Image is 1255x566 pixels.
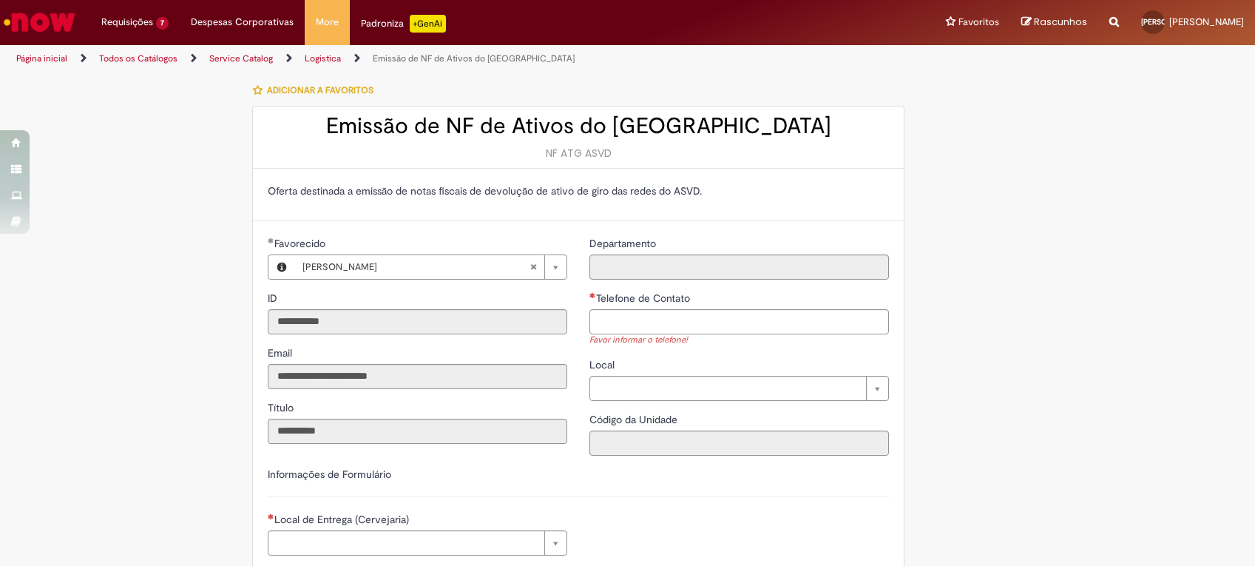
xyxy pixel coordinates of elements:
[268,146,889,161] div: NF ATG ASVD
[209,53,273,64] a: Service Catalog
[99,53,177,64] a: Todos os Catálogos
[268,401,297,414] span: Somente leitura - Título
[589,309,889,334] input: Telefone de Contato
[589,237,659,250] span: Somente leitura - Departamento
[316,15,339,30] span: More
[268,309,567,334] input: ID
[589,431,889,456] input: Código da Unidade
[1034,15,1087,29] span: Rascunhos
[589,236,659,251] label: Somente leitura - Departamento
[361,15,446,33] div: Padroniza
[589,413,680,426] span: Somente leitura - Código da Unidade
[589,376,889,401] a: Limpar campo Local
[267,84,373,96] span: Adicionar a Favoritos
[295,255,566,279] a: [PERSON_NAME]Limpar campo Favorecido
[589,358,618,371] span: Local
[268,346,295,360] label: Somente leitura - Email
[589,334,889,347] div: Favor informar o telefone!
[268,237,274,243] span: Obrigatório Preenchido
[1141,17,1199,27] span: [PERSON_NAME]
[156,17,169,30] span: 7
[596,292,693,305] span: Telefone de Contato
[274,513,412,526] span: Necessários - Local de Entrega (Cervejaria)
[522,255,544,279] abbr: Limpar campo Favorecido
[268,255,295,279] button: Favorecido, Visualizar este registro Joao Barbosa de Oliveira
[268,419,567,444] input: Título
[1169,16,1244,28] span: [PERSON_NAME]
[191,15,294,30] span: Despesas Corporativas
[302,255,530,279] span: [PERSON_NAME]
[589,412,680,427] label: Somente leitura - Código da Unidade
[305,53,341,64] a: Logistica
[589,292,596,298] span: Necessários
[268,291,280,306] label: Somente leitura - ID
[268,400,297,415] label: Somente leitura - Título
[1021,16,1087,30] a: Rascunhos
[268,346,295,360] span: Somente leitura - Email
[1,7,78,37] img: ServiceNow
[252,75,382,106] button: Adicionar a Favoritos
[16,53,67,64] a: Página inicial
[101,15,153,30] span: Requisições
[589,255,889,280] input: Departamento
[268,114,889,138] h2: Emissão de NF de Ativos do [GEOGRAPHIC_DATA]
[268,513,274,519] span: Necessários
[268,530,567,556] a: Limpar campo Local de Entrega (Cervejaria)
[268,183,889,198] p: Oferta destinada a emissão de notas fiscais de devolução de ativo de giro das redes do ASVD.
[268,468,391,481] label: Informações de Formulário
[958,15,999,30] span: Favoritos
[268,364,567,389] input: Email
[373,53,575,64] a: Emissão de NF de Ativos do [GEOGRAPHIC_DATA]
[274,237,328,250] span: Necessários - Favorecido
[410,15,446,33] p: +GenAi
[11,45,825,73] ul: Trilhas de página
